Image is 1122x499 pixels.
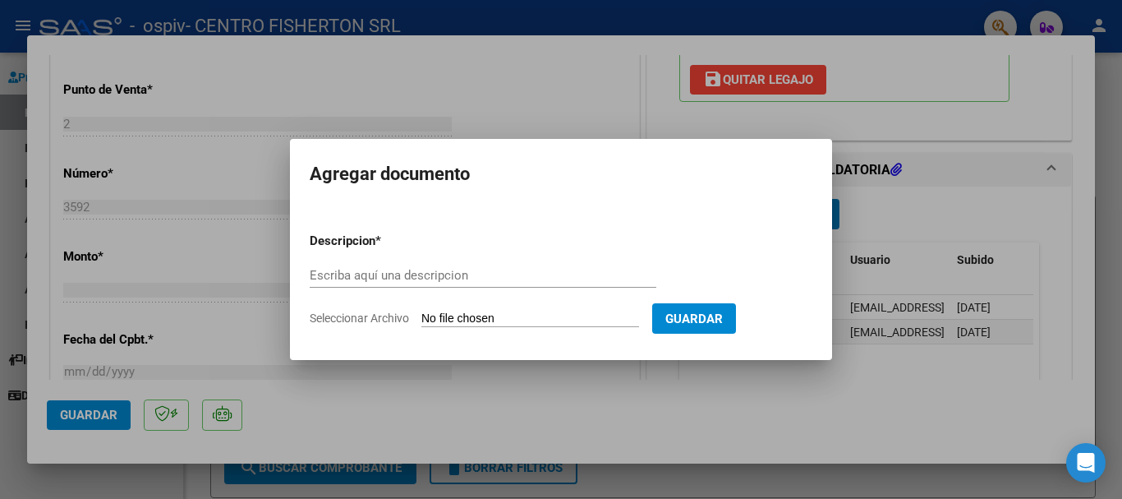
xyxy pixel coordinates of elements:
[665,312,723,326] span: Guardar
[310,312,409,325] span: Seleccionar Archivo
[310,159,812,190] h2: Agregar documento
[310,232,461,251] p: Descripcion
[1066,443,1106,483] div: Open Intercom Messenger
[652,303,736,334] button: Guardar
